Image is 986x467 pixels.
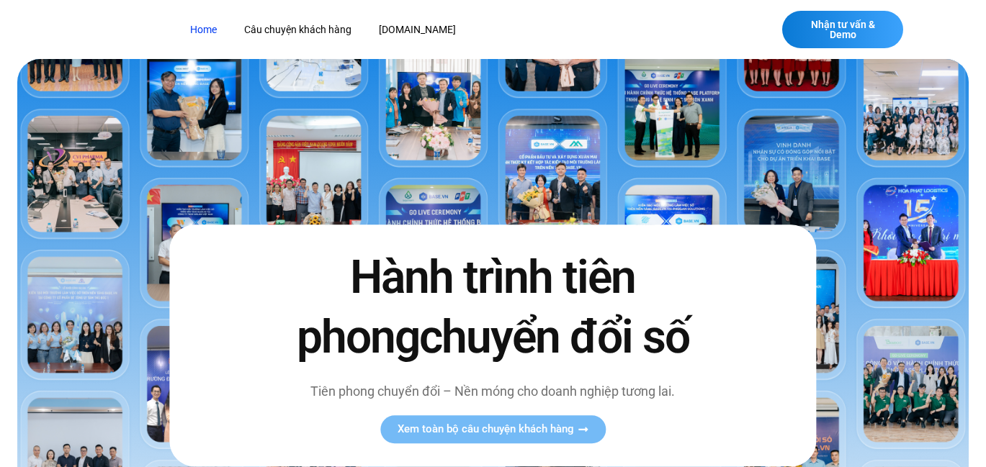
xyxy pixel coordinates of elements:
span: Nhận tư vấn & Demo [797,19,889,40]
a: [DOMAIN_NAME] [368,17,467,43]
p: Tiên phong chuyển đổi – Nền móng cho doanh nghiệp tương lai. [280,382,705,402]
a: Xem toàn bộ câu chuyện khách hàng [380,416,606,444]
a: Home [179,17,228,43]
a: Câu chuyện khách hàng [233,17,362,43]
span: Xem toàn bộ câu chuyện khách hàng [398,425,574,435]
h2: Hành trình tiên phong [280,248,705,367]
a: Nhận tư vấn & Demo [782,11,903,48]
span: chuyển đổi số [419,310,689,364]
nav: Menu [179,17,704,43]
